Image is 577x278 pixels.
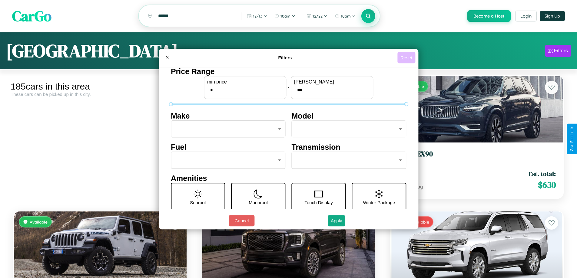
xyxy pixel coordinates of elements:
span: CarGo [12,6,51,26]
button: Login [515,11,537,21]
div: Filters [554,48,568,54]
label: [PERSON_NAME] [294,79,370,85]
button: 10am [271,11,298,21]
button: 12/13 [244,11,270,21]
p: Moonroof [249,198,268,207]
button: Become a Host [467,10,511,22]
button: 10am [332,11,359,21]
span: 12 / 22 [313,14,323,18]
button: Reset [397,52,415,63]
h3: Volvo EX90 [398,150,556,159]
button: Cancel [229,215,254,226]
h4: Fuel [171,143,286,152]
h4: Filters [173,55,397,60]
span: Est. total: [529,169,556,178]
h4: Amenities [171,174,406,183]
h4: Make [171,112,286,120]
p: Sunroof [190,198,206,207]
h4: Transmission [292,143,406,152]
span: 10am [341,14,351,18]
span: Available [30,219,48,224]
a: Volvo EX902022 [398,150,556,165]
p: Touch Display [304,198,333,207]
h1: [GEOGRAPHIC_DATA] [6,38,178,63]
h4: Model [292,112,406,120]
p: Winter Package [363,198,395,207]
span: $ 630 [538,179,556,191]
span: 10am [280,14,290,18]
button: 12/22 [303,11,330,21]
button: Apply [328,215,345,226]
span: 12 / 13 [253,14,262,18]
label: min price [207,79,283,85]
button: Filters [545,45,571,57]
button: Sign Up [540,11,565,21]
h4: Price Range [171,67,406,76]
div: Give Feedback [570,127,574,151]
div: 185 cars in this area [11,81,190,92]
p: - [288,83,289,91]
div: These cars can be picked up in this city. [11,92,190,97]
